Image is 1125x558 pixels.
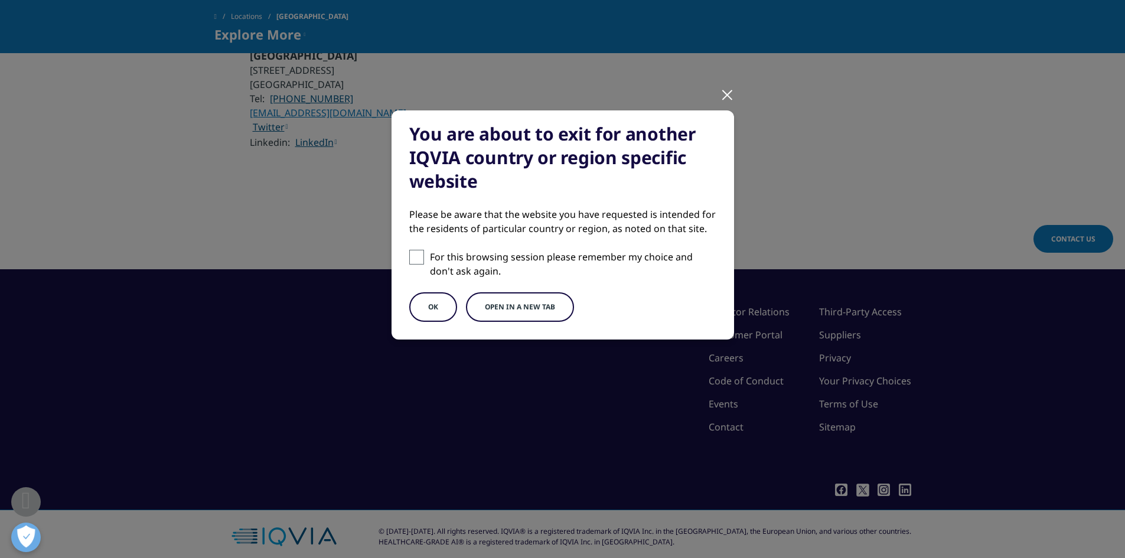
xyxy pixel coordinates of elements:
button: Voorkeuren openen [11,523,41,552]
button: OK [409,292,457,322]
p: For this browsing session please remember my choice and don't ask again. [430,250,716,278]
div: You are about to exit for another IQVIA country or region specific website [409,122,716,193]
button: Open in a new tab [466,292,574,322]
div: Please be aware that the website you have requested is intended for the residents of particular c... [409,207,716,236]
